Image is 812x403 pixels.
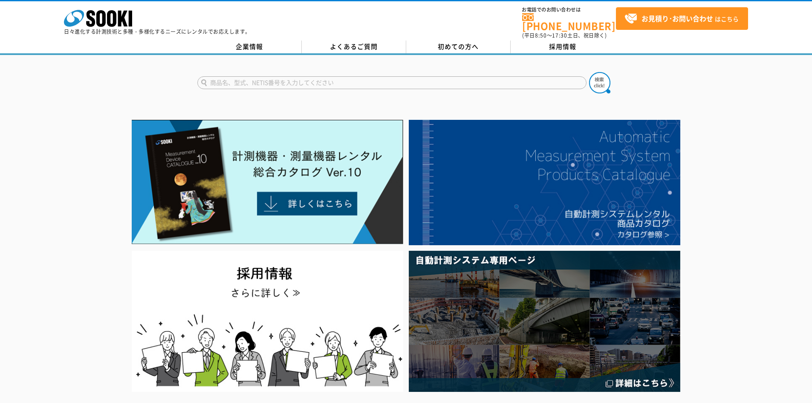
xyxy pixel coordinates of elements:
[616,7,748,30] a: お見積り･お問い合わせはこちら
[522,7,616,12] span: お電話でのお問い合わせは
[302,41,406,53] a: よくあるご質問
[552,32,567,39] span: 17:30
[522,32,607,39] span: (平日 ～ 土日、祝日除く)
[64,29,251,34] p: 日々進化する計測技術と多種・多様化するニーズにレンタルでお応えします。
[132,120,403,244] img: Catalog Ver10
[642,13,713,23] strong: お見積り･お問い合わせ
[132,251,403,392] img: SOOKI recruit
[511,41,615,53] a: 採用情報
[409,120,680,245] img: 自動計測システムカタログ
[197,76,587,89] input: 商品名、型式、NETIS番号を入力してください
[197,41,302,53] a: 企業情報
[535,32,547,39] span: 8:50
[438,42,479,51] span: 初めての方へ
[522,13,616,31] a: [PHONE_NUMBER]
[589,72,610,93] img: btn_search.png
[406,41,511,53] a: 初めての方へ
[624,12,739,25] span: はこちら
[409,251,680,392] img: 自動計測システム専用ページ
